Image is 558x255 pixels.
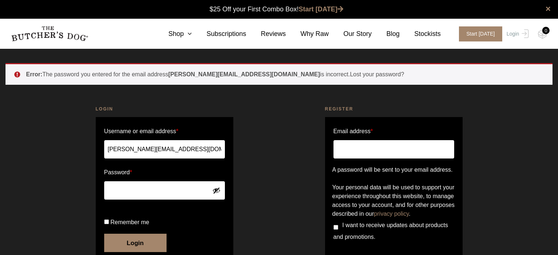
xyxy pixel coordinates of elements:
a: Blog [372,29,400,39]
a: Shop [154,29,192,39]
p: Your personal data will be used to support your experience throughout this website, to manage acc... [332,183,455,218]
button: Login [104,234,167,252]
h2: Login [96,105,233,113]
span: I want to receive updates about products and promotions. [333,222,448,240]
img: TBD_Cart-Empty.png [538,29,547,39]
a: Login [505,26,529,41]
a: Lost your password? [350,71,404,77]
label: Password [104,167,225,178]
a: privacy policy [374,211,409,217]
a: Start [DATE] [452,26,505,41]
a: Reviews [246,29,286,39]
a: Why Raw [286,29,329,39]
button: Show password [212,186,220,194]
input: I want to receive updates about products and promotions. [333,225,338,230]
strong: Error: [26,71,42,77]
a: Our Story [329,29,372,39]
label: Username or email address [104,125,225,137]
strong: [PERSON_NAME][EMAIL_ADDRESS][DOMAIN_NAME] [168,71,320,77]
a: Subscriptions [192,29,246,39]
div: 0 [542,27,550,34]
input: Remember me [104,219,109,224]
a: close [546,4,551,13]
p: A password will be sent to your email address. [332,165,455,174]
label: Email address [333,125,373,137]
h2: Register [325,105,463,113]
a: Start [DATE] [299,6,343,13]
span: Remember me [110,219,149,225]
a: Stockists [400,29,441,39]
span: Start [DATE] [459,26,502,41]
li: The password you entered for the email address is incorrect. [26,70,541,79]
